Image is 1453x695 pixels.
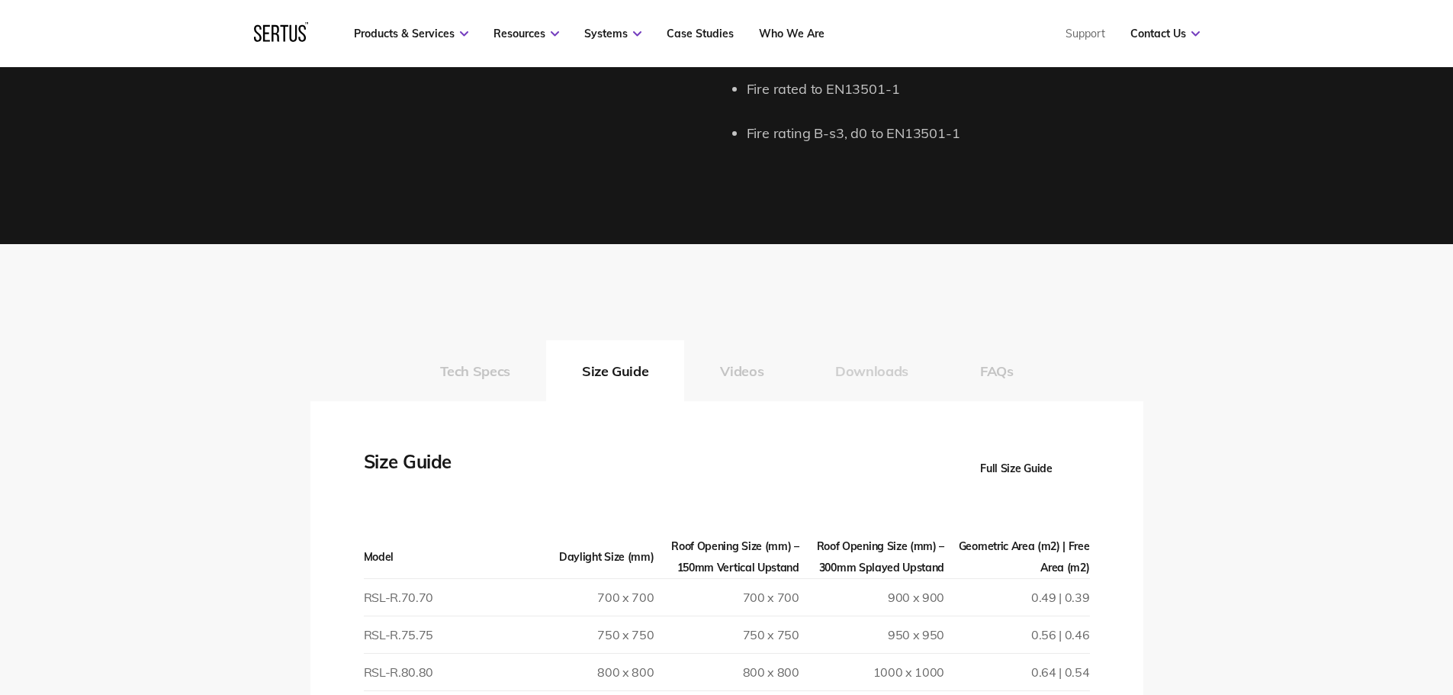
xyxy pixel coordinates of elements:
[944,616,1089,654] td: 0.56 | 0.46
[667,27,734,40] a: Case Studies
[509,536,654,579] th: Daylight Size (mm)
[799,340,944,401] button: Downloads
[364,447,516,490] div: Size Guide
[759,27,825,40] a: Who We Are
[1178,518,1453,695] iframe: Chat Widget
[509,654,654,691] td: 800 x 800
[654,536,799,579] th: Roof Opening Size (mm) – 150mm Vertical Upstand
[799,654,944,691] td: 1000 x 1000
[493,27,559,40] a: Resources
[944,536,1089,579] th: Geometric Area (m2) | Free Area (m2)
[509,616,654,654] td: 750 x 750
[654,616,799,654] td: 750 x 750
[747,79,1143,101] li: Fire rated to EN13501-1
[364,579,509,616] td: RSL-R.70.70
[943,447,1090,490] button: Full Size Guide
[799,536,944,579] th: Roof Opening Size (mm) – 300mm Splayed Upstand
[404,340,546,401] button: Tech Specs
[364,536,509,579] th: Model
[944,654,1089,691] td: 0.64 | 0.54
[747,123,1143,145] li: Fire rating B-s3, d0 to EN13501-1
[364,654,509,691] td: RSL-R.80.80
[364,616,509,654] td: RSL-R.75.75
[1130,27,1200,40] a: Contact Us
[509,579,654,616] td: 700 x 700
[944,340,1050,401] button: FAQs
[1066,27,1105,40] a: Support
[584,27,641,40] a: Systems
[684,340,799,401] button: Videos
[654,654,799,691] td: 800 x 800
[944,579,1089,616] td: 0.49 | 0.39
[799,616,944,654] td: 950 x 950
[654,579,799,616] td: 700 x 700
[799,579,944,616] td: 900 x 900
[354,27,468,40] a: Products & Services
